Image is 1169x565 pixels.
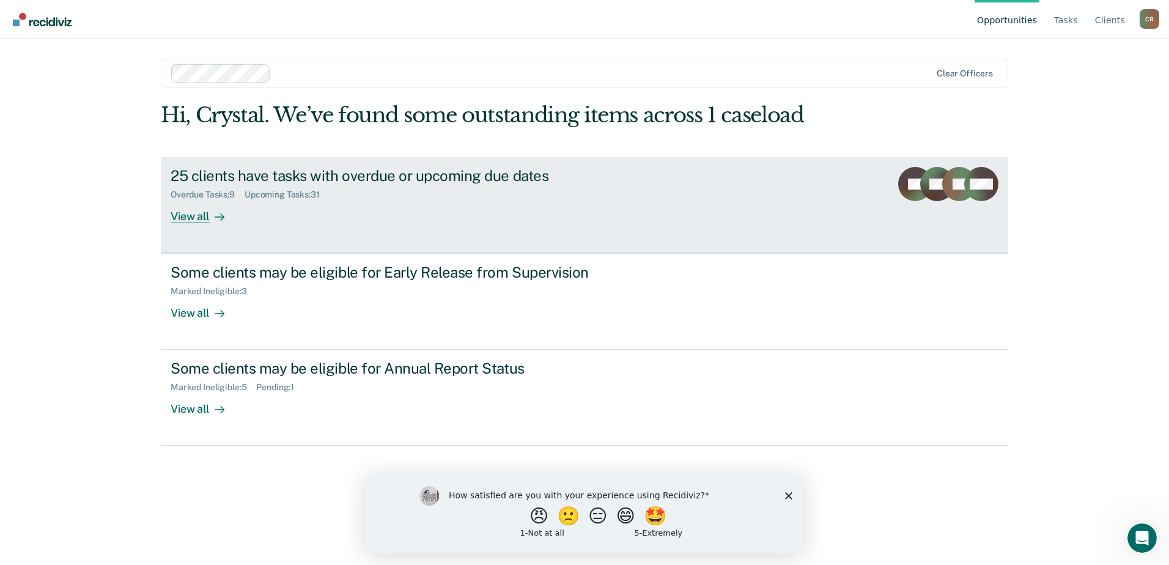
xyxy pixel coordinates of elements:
[161,157,1008,253] a: 25 clients have tasks with overdue or upcoming due datesOverdue Tasks:9Upcoming Tasks:31View all
[161,350,1008,446] a: Some clients may be eligible for Annual Report StatusMarked Ineligible:5Pending:1View all
[1127,523,1157,553] iframe: Intercom live chat
[1140,9,1159,29] button: Profile dropdown button
[937,68,993,79] div: Clear officers
[13,13,72,26] img: Recidiviz
[245,190,330,200] div: Upcoming Tasks : 31
[171,297,239,320] div: View all
[171,393,239,416] div: View all
[171,286,256,297] div: Marked Ineligible : 3
[161,103,839,128] div: Hi, Crystal. We’ve found some outstanding items across 1 caseload
[171,190,245,200] div: Overdue Tasks : 9
[256,382,304,393] div: Pending : 1
[161,253,1008,350] a: Some clients may be eligible for Early Release from SupervisionMarked Ineligible:3View all
[171,382,256,393] div: Marked Ineligible : 5
[171,264,600,281] div: Some clients may be eligible for Early Release from Supervision
[171,167,600,185] div: 25 clients have tasks with overdue or upcoming due dates
[1140,9,1159,29] div: C R
[171,199,239,223] div: View all
[171,360,600,377] div: Some clients may be eligible for Annual Report Status
[366,474,803,553] iframe: Survey by Kim from Recidiviz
